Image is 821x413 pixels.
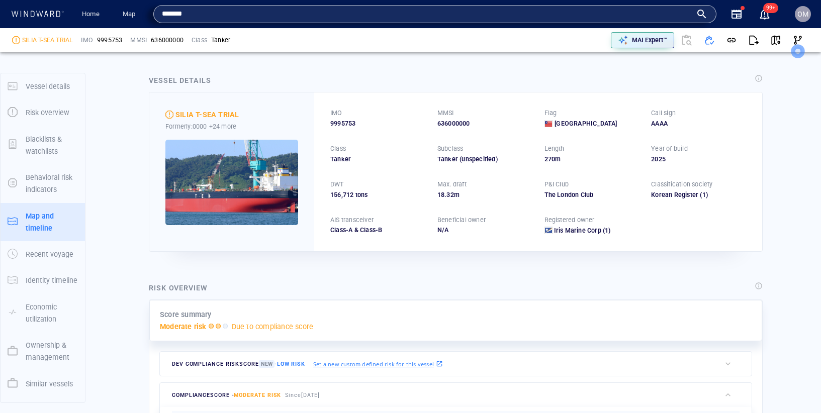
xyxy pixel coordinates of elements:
p: Moderate risk [160,321,207,333]
div: Tanker [211,36,230,45]
a: Recent voyage [1,249,85,259]
p: Set a new custom defined risk for this vessel [313,360,434,368]
div: 156,712 tons [330,190,425,199]
p: Ownership & management [26,339,78,364]
span: New [259,360,275,368]
button: Risk overview [1,99,85,126]
span: Moderate risk [234,392,281,398]
p: Beneficial owner [437,216,486,225]
a: Risk overview [1,108,85,117]
p: Registered owner [544,216,595,225]
a: Ownership & management [1,346,85,356]
a: Map and timeline [1,217,85,226]
p: MMSI [437,109,454,118]
span: 9995753 [97,36,122,45]
span: Class-B [352,226,382,234]
a: Identity timeline [1,275,85,285]
p: +24 more [209,121,237,132]
span: . [444,191,446,198]
button: Similar vessels [1,371,85,397]
button: Recent voyage [1,241,85,267]
button: Get link [720,29,743,51]
div: Vessel details [149,74,211,86]
a: Economic utilization [1,307,85,317]
div: AAAA [651,119,746,128]
span: Since [DATE] [285,392,320,398]
span: 9995753 [330,119,355,128]
span: & [354,226,358,234]
p: Classification society [651,180,712,189]
p: Blacklists & watchlists [26,133,78,158]
button: Home [74,6,107,23]
p: MAI Expert™ [632,36,667,45]
span: 18 [437,191,444,198]
span: m [454,191,460,198]
p: Due to compliance score [232,321,314,333]
div: Tanker [330,155,425,164]
span: compliance score - [172,392,281,398]
p: IMO [330,109,342,118]
div: Risk overview [149,282,208,294]
p: AIS transceiver [330,216,374,225]
p: Economic utilization [26,301,78,326]
button: Vessel details [1,73,85,99]
button: Economic utilization [1,294,85,333]
p: Map and timeline [26,210,78,235]
div: Korean Register [651,190,698,199]
span: 270 [544,155,556,163]
p: Risk overview [26,107,69,119]
div: 636000000 [437,119,532,128]
p: Vessel details [26,80,70,92]
span: Low risk [277,361,305,367]
button: MAI Expert™ [611,32,674,48]
span: Class-A [330,226,352,234]
p: Behavioral risk indicators [26,171,78,196]
div: Formerly: 0000 [165,121,298,132]
a: Iris Marine Corp (1) [554,226,611,235]
p: Identity timeline [26,274,77,286]
p: Length [544,144,565,153]
span: Iris Marine Corp [554,227,601,234]
span: 32 [446,191,453,198]
span: m [555,155,561,163]
button: Export report [743,29,765,51]
div: N/A [437,226,532,235]
a: Map [119,6,143,23]
div: Tanker (unspecified) [437,155,532,164]
div: 636000000 [151,36,184,45]
button: Identity timeline [1,267,85,293]
button: Behavioral risk indicators [1,164,85,203]
button: OM [793,4,813,24]
span: OM [797,10,808,18]
button: 99+ [753,2,777,26]
a: Behavioral risk indicators [1,178,85,188]
button: Map [115,6,147,23]
p: Class [330,144,346,153]
a: Blacklists & watchlists [1,140,85,149]
p: MMSI [130,36,147,45]
span: (1) [601,226,611,235]
p: Call sign [651,109,676,118]
div: 2025 [651,155,746,164]
iframe: Chat [778,368,813,405]
p: Class [192,36,207,45]
span: 99+ [763,3,778,13]
button: Map and timeline [1,203,85,242]
p: Similar vessels [26,378,73,390]
div: Moderate risk [12,36,20,44]
div: Moderate risk [165,111,173,119]
p: P&I Club [544,180,569,189]
p: Recent voyage [26,248,73,260]
button: Visual Link Analysis [787,29,809,51]
a: Vessel details [1,81,85,90]
a: Similar vessels [1,378,85,388]
div: SILIA T-SEA TRIAL [175,109,239,121]
p: Subclass [437,144,464,153]
span: [GEOGRAPHIC_DATA] [555,119,617,128]
div: Korean Register [651,190,746,199]
button: Add to vessel list [698,29,720,51]
p: Year of build [651,144,688,153]
img: 59e1f1fd8ae08c211c74ad2b_0 [165,140,298,225]
p: IMO [81,36,93,45]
